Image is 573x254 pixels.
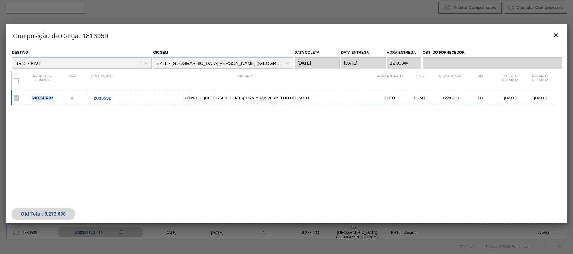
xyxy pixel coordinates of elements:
div: Cód. Portal [87,74,117,87]
label: Destino [12,50,28,55]
div: Qtd Total: 9.273,600 [16,211,70,217]
span: TH [477,96,483,100]
div: UM [465,74,495,87]
div: Material [117,74,375,87]
span: [DATE] [534,96,547,100]
label: Hora Entrega [387,48,421,57]
div: 10 [57,96,87,100]
div: Coleta Prevista [495,74,525,87]
span: [DATE] [504,96,517,100]
span: 2000552 [94,95,111,101]
div: Pedido de compra [27,74,57,87]
input: dd/mm/yyyy [295,57,340,69]
label: Origem [153,50,168,55]
div: Lote [405,74,435,87]
label: Data coleta [295,50,320,55]
div: Ir para o Pedido [87,95,117,101]
div: Item [57,74,87,87]
div: Entrega Prevista [525,74,555,87]
span: 30009353 - TAMPA AL. PRATA TAB VERMELHO CDL AUTO [117,96,375,100]
input: dd/mm/yyyy [341,57,386,69]
div: 32 MIL [405,96,435,100]
span: 9.273,600 [441,96,459,100]
label: Data entrega [341,50,369,55]
h3: Composição de Carga : 1813959 [6,24,567,47]
label: Obs. do Fornecedor [423,48,562,57]
div: 00:00 [375,96,405,100]
div: 5800343797 [27,96,57,100]
div: Hora Entrega [375,74,405,87]
div: Quantidade [435,74,465,87]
